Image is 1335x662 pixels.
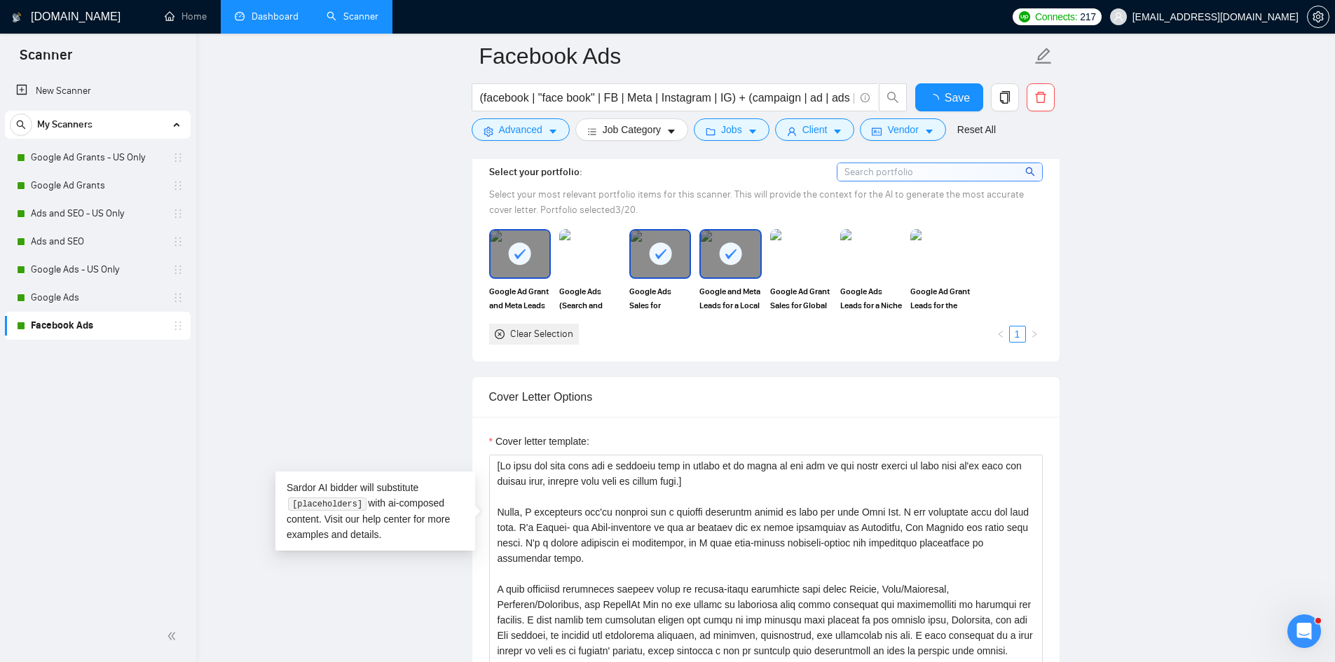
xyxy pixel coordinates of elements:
[915,83,983,111] button: Save
[1307,11,1329,22] a: setting
[587,126,597,137] span: bars
[1025,164,1037,179] span: search
[802,122,828,137] span: Client
[479,39,1032,74] input: Scanner name...
[887,122,918,137] span: Vendor
[489,377,1043,417] div: Cover Letter Options
[770,229,832,278] img: portfolio thumbnail image
[1080,9,1095,25] span: 217
[1114,12,1123,22] span: user
[1009,326,1026,343] li: 1
[489,166,582,178] span: Select your portfolio:
[31,312,164,340] a: Facebook Ads
[1308,11,1329,22] span: setting
[12,6,22,29] img: logo
[1010,326,1025,342] a: 1
[5,111,191,340] li: My Scanners
[997,330,1005,338] span: left
[8,45,83,74] span: Scanner
[1035,9,1077,25] span: Connects:
[510,326,573,342] div: Clear Selection
[1027,91,1054,104] span: delete
[480,89,854,106] input: Search Freelance Jobs...
[770,284,832,312] span: Google Ad Grant Sales for Global Online Counseling Service
[1034,47,1053,65] span: edit
[31,172,164,200] a: Google Ad Grants
[860,118,945,141] button: idcardVendorcaret-down
[499,122,542,137] span: Advanced
[172,152,184,163] span: holder
[840,229,902,278] img: portfolio thumbnail image
[172,208,184,219] span: holder
[172,320,184,331] span: holder
[1307,6,1329,28] button: setting
[575,118,688,141] button: barsJob Categorycaret-down
[1026,326,1043,343] li: Next Page
[699,284,761,312] span: Google and Meta Leads for a Local Painting Business
[991,83,1019,111] button: copy
[172,236,184,247] span: holder
[31,200,164,228] a: Ads and SEO - US Only
[11,120,32,130] span: search
[495,329,505,339] span: close-circle
[694,118,769,141] button: folderJobscaret-down
[879,83,907,111] button: search
[489,284,551,312] span: Google Ad Grant and Meta Leads and Sales for Pregnancy Nonprofit
[472,118,570,141] button: settingAdvancedcaret-down
[992,326,1009,343] li: Previous Page
[235,11,299,22] a: dashboardDashboard
[16,77,179,105] a: New Scanner
[721,122,742,137] span: Jobs
[5,77,191,105] li: New Scanner
[31,228,164,256] a: Ads and SEO
[910,284,972,312] span: Google Ad Grant Leads for the Eco-Institute Gap-Year Program
[787,126,797,137] span: user
[31,144,164,172] a: Google Ad Grants - US Only
[31,256,164,284] a: Google Ads - US Only
[37,111,93,139] span: My Scanners
[666,126,676,137] span: caret-down
[1019,11,1030,22] img: upwork-logo.png
[484,126,493,137] span: setting
[957,122,996,137] a: Reset All
[629,284,691,312] span: Google Ads Sales for Vacation Rental Company
[559,229,621,278] img: portfolio thumbnail image
[489,434,589,449] label: Cover letter template:
[10,113,32,136] button: search
[924,126,934,137] span: caret-down
[172,292,184,303] span: holder
[1026,326,1043,343] button: right
[837,163,1042,181] input: Search portfolio
[489,188,1024,216] span: Select your most relevant portfolio items for this scanner. This will provide the context for the...
[172,264,184,275] span: holder
[910,229,972,278] img: portfolio thumbnail image
[928,94,945,105] span: loading
[833,126,842,137] span: caret-down
[1287,614,1321,648] iframe: Intercom live chat
[548,126,558,137] span: caret-down
[172,180,184,191] span: holder
[165,11,207,22] a: homeHome
[167,629,181,643] span: double-left
[992,91,1018,104] span: copy
[603,122,661,137] span: Job Category
[748,126,758,137] span: caret-down
[327,11,378,22] a: searchScanner
[1027,83,1055,111] button: delete
[992,326,1009,343] button: left
[775,118,855,141] button: userClientcaret-down
[840,284,902,312] span: Google Ads Leads for a Niche Therapy Business
[879,91,906,104] span: search
[945,89,970,106] span: Save
[706,126,716,137] span: folder
[872,126,882,137] span: idcard
[559,284,621,312] span: Google Ads (Search and Display) Leads for a Local Tourism Nonprofit
[1030,330,1039,338] span: right
[861,93,870,102] span: info-circle
[31,284,164,312] a: Google Ads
